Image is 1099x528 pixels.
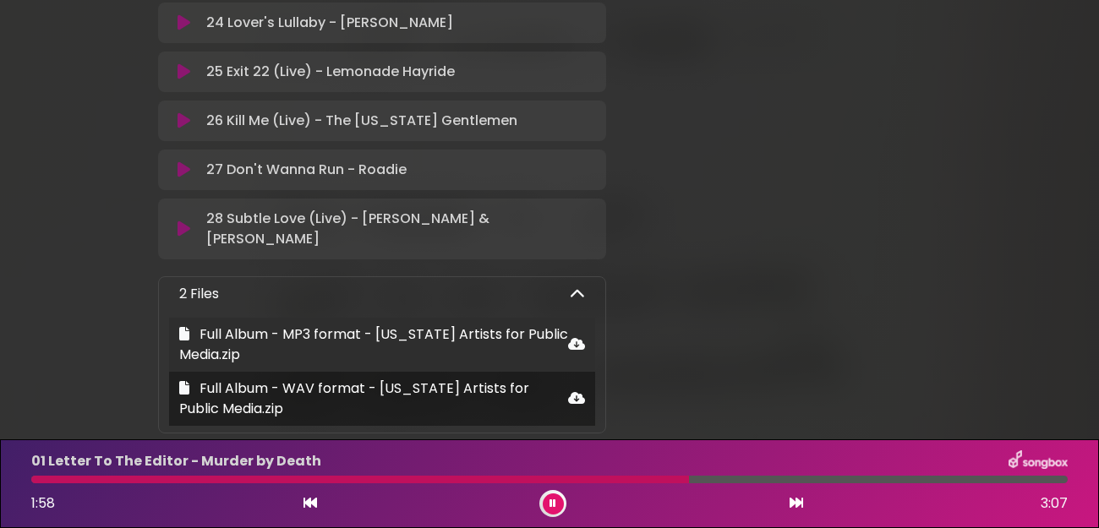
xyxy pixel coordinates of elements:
span: Full Album - MP3 format - [US_STATE] Artists for Public Media.zip [179,324,568,364]
p: 26 Kill Me (Live) - The [US_STATE] Gentlemen [206,111,517,131]
p: 24 Lover's Lullaby - [PERSON_NAME] [206,13,453,33]
p: 28 Subtle Love (Live) - [PERSON_NAME] & [PERSON_NAME] [206,209,596,249]
img: songbox-logo-white.png [1009,450,1068,472]
p: 27 Don't Wanna Run - Roadie [206,160,407,180]
span: Full Album - WAV format - [US_STATE] Artists for Public Media.zip [179,378,529,418]
p: 01 Letter To The Editor - Murder by Death [31,451,321,471]
p: 25 Exit 22 (Live) - Lemonade Hayride [206,62,455,82]
p: 2 Files [179,284,219,304]
span: 1:58 [31,493,55,513]
span: 3:07 [1041,493,1068,514]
